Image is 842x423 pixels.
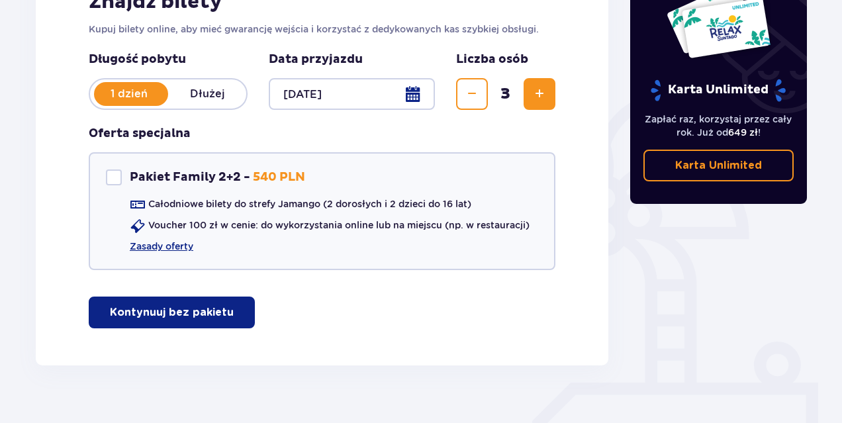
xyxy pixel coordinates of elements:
[130,240,193,253] a: Zasady oferty
[643,150,794,181] a: Karta Unlimited
[89,23,555,36] p: Kupuj bilety online, aby mieć gwarancję wejścia i korzystać z dedykowanych kas szybkiej obsługi.
[89,52,248,68] p: Długość pobytu
[643,113,794,139] p: Zapłać raz, korzystaj przez cały rok. Już od !
[253,169,305,185] p: 540 PLN
[456,78,488,110] button: Zmniejsz
[130,169,250,185] p: Pakiet Family 2+2 -
[728,127,758,138] span: 649 zł
[456,52,528,68] p: Liczba osób
[148,218,530,232] p: Voucher 100 zł w cenie: do wykorzystania online lub na miejscu (np. w restauracji)
[491,84,521,104] span: 3
[269,52,363,68] p: Data przyjazdu
[89,297,255,328] button: Kontynuuj bez pakietu
[168,87,246,101] p: Dłużej
[675,158,762,173] p: Karta Unlimited
[649,79,787,102] p: Karta Unlimited
[524,78,555,110] button: Zwiększ
[89,126,191,142] h3: Oferta specjalna
[90,87,168,101] p: 1 dzień
[148,197,471,211] p: Całodniowe bilety do strefy Jamango (2 dorosłych i 2 dzieci do 16 lat)
[110,305,234,320] p: Kontynuuj bez pakietu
